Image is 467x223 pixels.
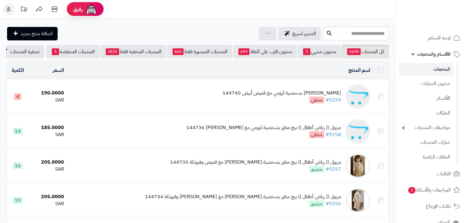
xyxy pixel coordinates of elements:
span: المراجعات والأسئلة [408,186,451,194]
a: الماركات [399,106,453,120]
span: 3830 [106,48,119,55]
div: مريول (( رياض أطفال )) بيج مطرز بشخصية كرومي مع [PERSON_NAME] 144736 [186,124,341,131]
a: خيارات المنتجات [399,136,453,149]
span: 5 [408,187,416,194]
a: #9256 [325,200,341,207]
div: SAR [32,200,64,207]
div: مريول (( رياض أطفال )) بيج مطرز بشخصية [PERSON_NAME] مع [PERSON_NAME] وفيونكة 144734 [145,193,341,200]
span: 4698 [347,48,361,55]
a: #9259 [325,96,341,104]
span: الطلبات [437,169,451,178]
span: رفيق [73,6,83,13]
img: مريول (( رياض أطفال )) بيج مطرز بشخصية سينامورول مع قميص وفيونكة 144735 [346,154,370,178]
a: مخزون الخيارات [399,77,453,90]
span: مخفي [309,131,324,138]
a: مواصفات المنتجات [399,121,453,134]
span: منشور [309,166,324,173]
div: 205.0000 [32,193,64,200]
span: منشور [309,200,324,207]
div: مريول (( رياض أطفال )) بيج مطرز بشخصية [PERSON_NAME] مع قميص وفيونكة 144735 [170,159,341,166]
a: مخزون منتهي0 [298,45,341,58]
span: لوحة التحكم [428,34,451,42]
img: مريول (( رياض أطفال )) بيج مطرز بشخصية كرومي مع قميص 144736 [346,119,370,143]
a: المنتجات المخفضة5 [46,45,100,58]
a: المراجعات والأسئلة5 [399,183,463,197]
a: اسم المنتج [348,67,370,74]
span: الأقسام والمنتجات [417,50,451,58]
a: المنتجات [399,63,453,76]
a: الملفات الرقمية [399,151,453,164]
span: 14 [13,128,23,135]
span: 10 [13,197,23,204]
span: تصفية المنتجات [10,48,40,55]
a: الأقسام [399,92,453,105]
a: المنتجات المنشورة فقط868 [167,45,232,58]
a: اضافة منتج جديد [7,27,58,40]
span: 5 [52,48,59,55]
div: SAR [32,97,64,104]
span: 4 [14,93,21,100]
a: المنتجات المخفية فقط3830 [100,45,166,58]
img: مريول (( رياض أطفال )) بيج مطرز بشخصية ستيتش مع قميص وفيونكة 144734 [346,188,370,213]
div: SAR [32,131,64,138]
a: مخزون قارب على النفاذ699 [233,45,297,58]
a: #9257 [325,165,341,173]
div: 205.0000 [32,159,64,166]
span: التحرير لسريع [292,30,316,37]
div: 190.0000 [32,90,64,97]
span: 699 [238,48,249,55]
div: 185.0000 [32,124,64,131]
img: مريول مدرسي وردي بشخصية كرومي مع قميص أبيض 144740 [346,84,370,109]
a: التحرير لسريع [278,27,321,40]
a: #9258 [325,131,341,138]
a: لوحة التحكم [399,31,463,45]
a: الكمية [12,67,24,74]
div: SAR [32,166,64,173]
a: الطلبات [399,166,463,181]
a: كل المنتجات4698 [342,45,389,58]
img: logo-2.png [425,5,461,17]
span: اضافة منتج جديد [21,30,53,37]
img: ai-face.png [85,3,97,15]
span: مخفي [309,97,324,103]
a: تحديثات المنصة [16,3,32,17]
span: 16 [13,162,23,169]
div: [PERSON_NAME] بشخصية كرومي مع قميص أبيض 144740 [222,90,341,97]
span: 868 [173,48,184,55]
a: طلبات الإرجاع [399,199,463,214]
a: السعر [53,67,64,74]
span: 0 [303,48,310,55]
span: طلبات الإرجاع [426,202,451,210]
